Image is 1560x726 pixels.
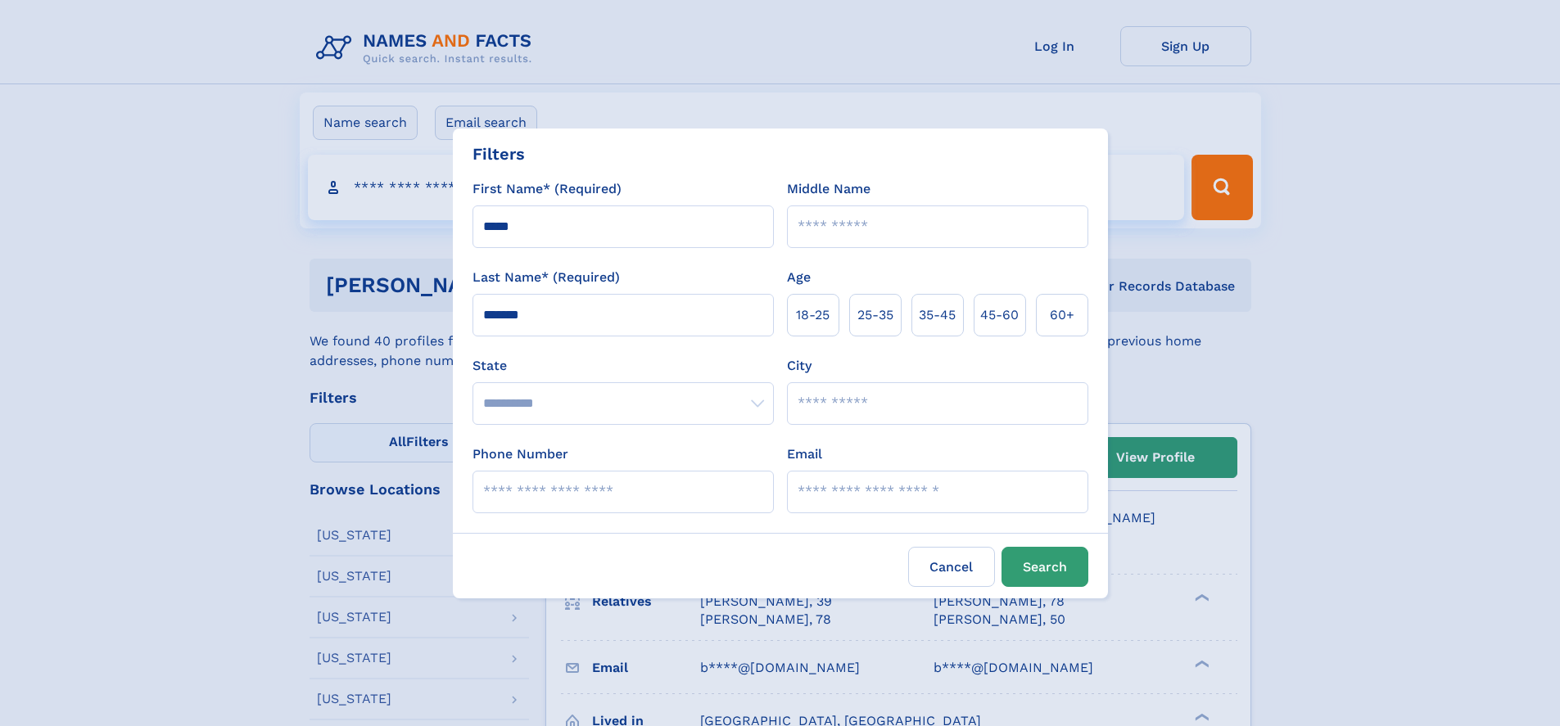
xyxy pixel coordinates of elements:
span: 25‑35 [857,305,893,325]
label: Cancel [908,547,995,587]
label: State [473,356,774,376]
span: 18‑25 [796,305,830,325]
span: 45‑60 [980,305,1019,325]
span: 35‑45 [919,305,956,325]
label: Phone Number [473,444,568,464]
label: Age [787,268,811,287]
label: Email [787,444,822,464]
div: Filters [473,142,525,166]
label: First Name* (Required) [473,179,622,199]
label: Middle Name [787,179,870,199]
span: 60+ [1050,305,1074,325]
button: Search [1002,547,1088,587]
label: City [787,356,812,376]
label: Last Name* (Required) [473,268,620,287]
